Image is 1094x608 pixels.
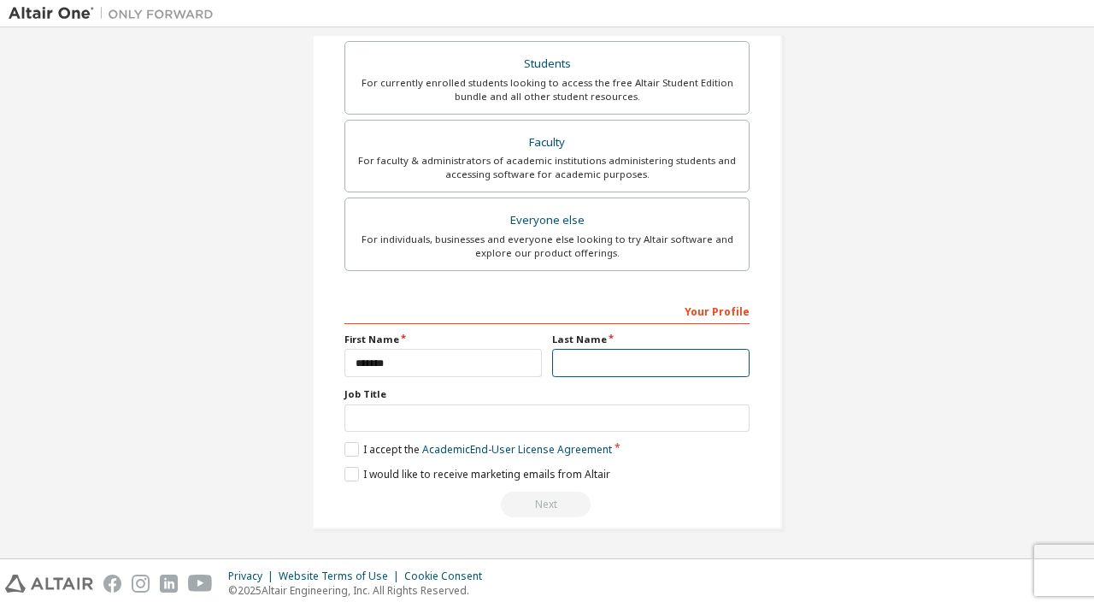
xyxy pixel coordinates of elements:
[9,5,222,22] img: Altair One
[188,575,213,593] img: youtube.svg
[344,442,612,457] label: I accept the
[279,570,404,583] div: Website Terms of Use
[344,387,750,401] label: Job Title
[344,467,610,481] label: I would like to receive marketing emails from Altair
[132,575,150,593] img: instagram.svg
[356,52,738,76] div: Students
[103,575,121,593] img: facebook.svg
[356,233,738,260] div: For individuals, businesses and everyone else looking to try Altair software and explore our prod...
[344,492,750,517] div: Read and acccept EULA to continue
[356,131,738,155] div: Faculty
[404,570,492,583] div: Cookie Consent
[356,154,738,181] div: For faculty & administrators of academic institutions administering students and accessing softwa...
[356,76,738,103] div: For currently enrolled students looking to access the free Altair Student Edition bundle and all ...
[5,575,93,593] img: altair_logo.svg
[344,333,542,346] label: First Name
[552,333,750,346] label: Last Name
[422,442,612,457] a: Academic End-User License Agreement
[228,583,492,598] p: © 2025 Altair Engineering, Inc. All Rights Reserved.
[356,209,738,233] div: Everyone else
[160,575,178,593] img: linkedin.svg
[228,570,279,583] div: Privacy
[344,297,750,324] div: Your Profile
